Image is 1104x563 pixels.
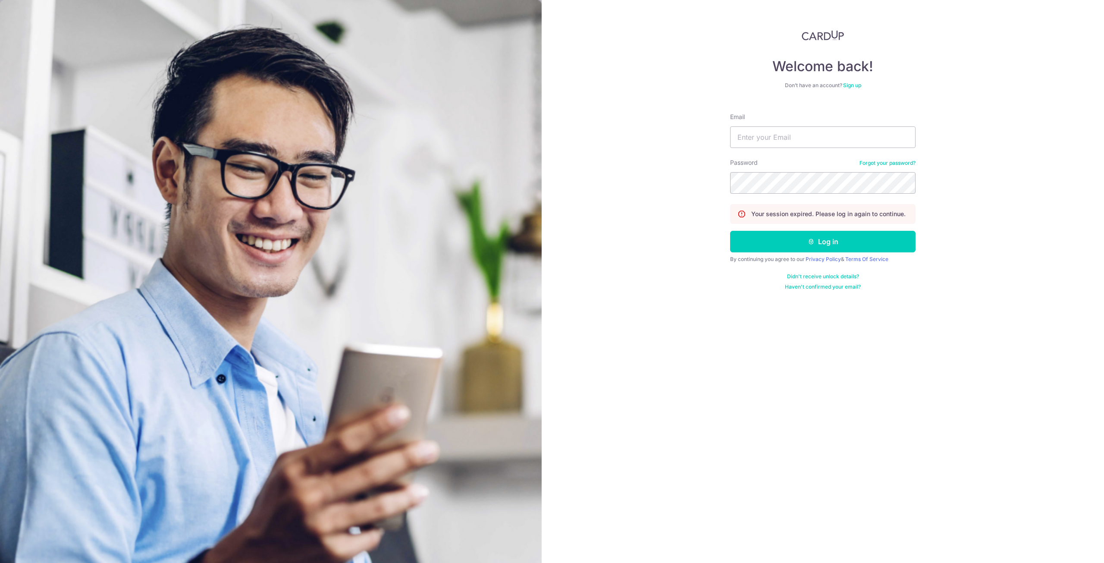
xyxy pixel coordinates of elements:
[802,30,844,41] img: CardUp Logo
[859,160,916,167] a: Forgot your password?
[787,273,859,280] a: Didn't receive unlock details?
[751,210,906,218] p: Your session expired. Please log in again to continue.
[843,82,861,88] a: Sign up
[730,82,916,89] div: Don’t have an account?
[785,283,861,290] a: Haven't confirmed your email?
[730,113,745,121] label: Email
[730,58,916,75] h4: Welcome back!
[806,256,841,262] a: Privacy Policy
[730,231,916,252] button: Log in
[845,256,888,262] a: Terms Of Service
[730,256,916,263] div: By continuing you agree to our &
[730,158,758,167] label: Password
[730,126,916,148] input: Enter your Email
